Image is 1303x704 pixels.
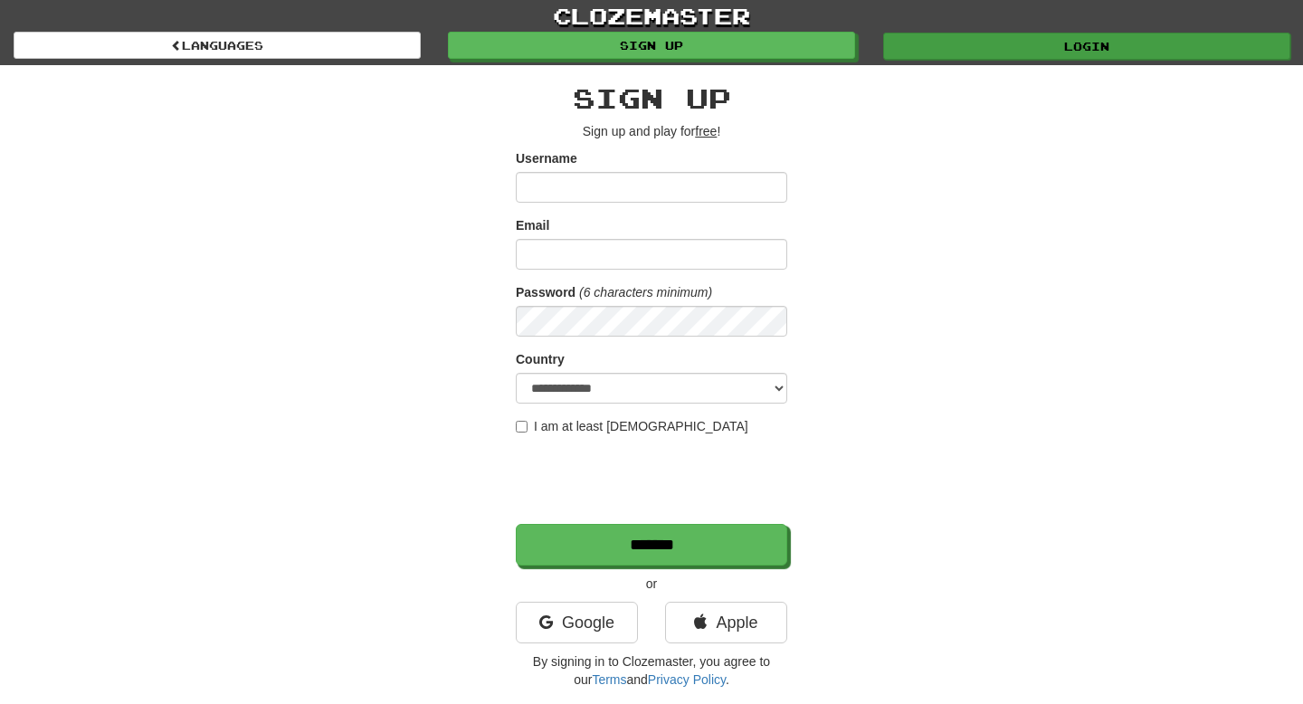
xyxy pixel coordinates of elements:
a: Apple [665,602,787,643]
a: Languages [14,32,421,59]
a: Terms [592,672,626,687]
p: By signing in to Clozemaster, you agree to our and . [516,652,787,689]
a: Sign up [448,32,855,59]
label: Country [516,350,565,368]
a: Login [883,33,1290,60]
u: free [695,124,717,138]
label: Username [516,149,577,167]
label: Email [516,216,549,234]
h2: Sign up [516,83,787,113]
em: (6 characters minimum) [579,285,712,300]
label: I am at least [DEMOGRAPHIC_DATA] [516,417,748,435]
iframe: reCAPTCHA [516,444,791,515]
p: Sign up and play for ! [516,122,787,140]
a: Privacy Policy [648,672,726,687]
p: or [516,575,787,593]
input: I am at least [DEMOGRAPHIC_DATA] [516,421,528,433]
a: Google [516,602,638,643]
label: Password [516,283,575,301]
